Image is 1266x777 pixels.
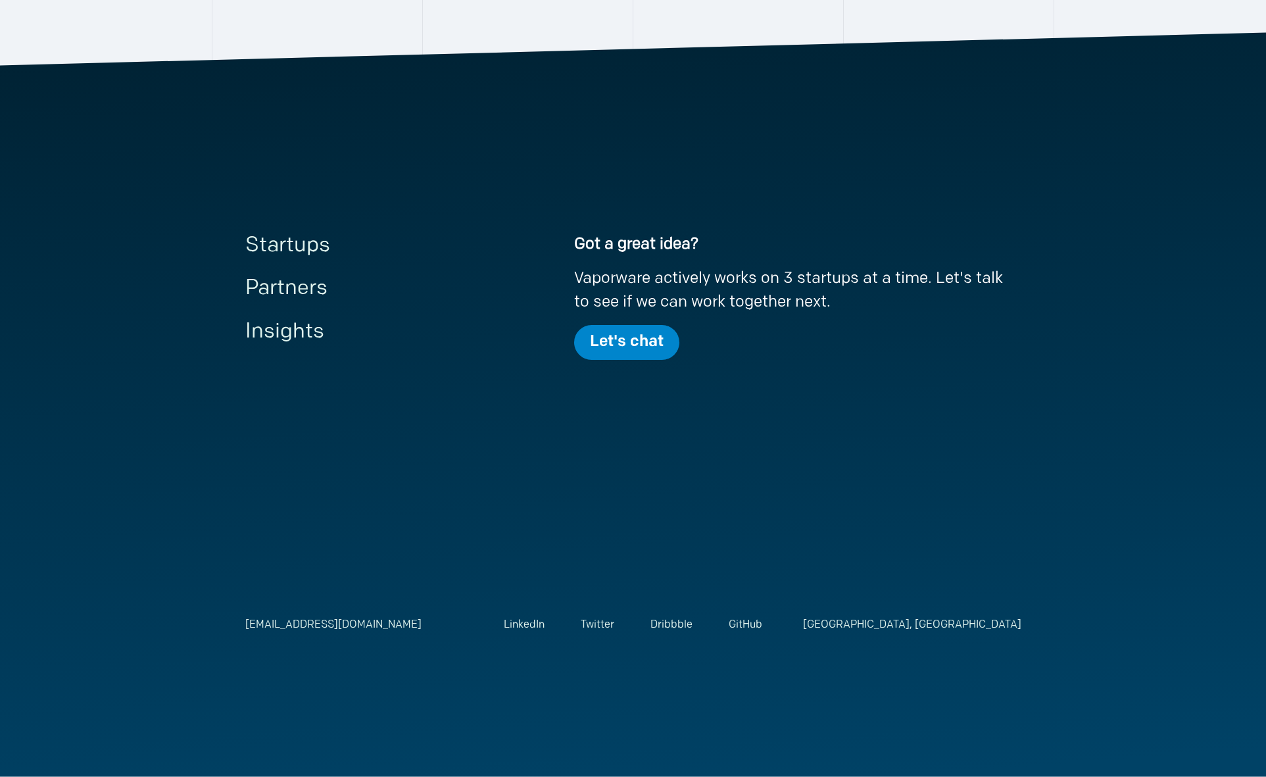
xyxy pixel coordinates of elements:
a: Startups [245,236,330,257]
a: Let's chat [574,325,679,361]
p: Vaporware actively works on 3 startups at a time. Let's talk to see if we can work together next. [574,267,1021,314]
a: GitHub [729,620,762,630]
a: Partners [245,278,328,299]
a: [GEOGRAPHIC_DATA], [GEOGRAPHIC_DATA] [803,620,1021,630]
a: Dribbble [650,620,693,630]
a: [EMAIL_ADDRESS][DOMAIN_NAME] [245,620,422,630]
a: LinkedIn [504,620,545,630]
strong: Got a great idea? [574,237,698,253]
a: Twitter [581,620,614,630]
a: Insights [245,322,324,343]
